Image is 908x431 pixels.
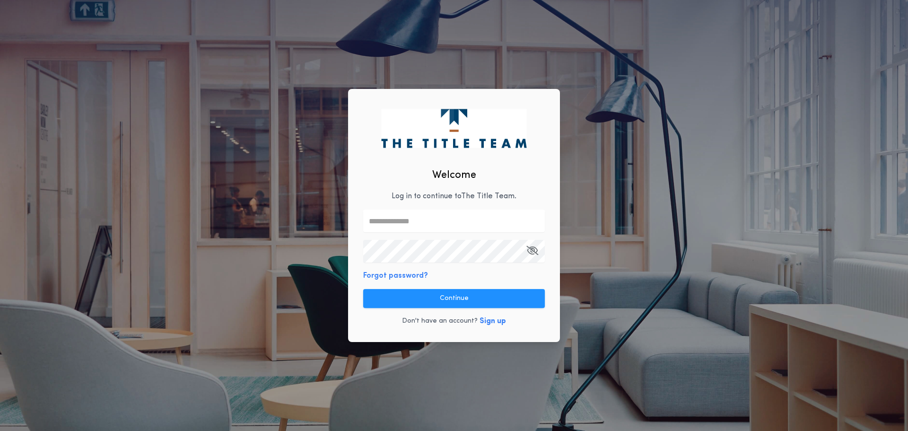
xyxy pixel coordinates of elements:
[432,167,476,183] h2: Welcome
[402,317,478,326] p: Don't have an account?
[480,316,506,327] button: Sign up
[363,270,428,281] button: Forgot password?
[381,109,526,148] img: logo
[392,191,516,202] p: Log in to continue to The Title Team .
[363,289,545,308] button: Continue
